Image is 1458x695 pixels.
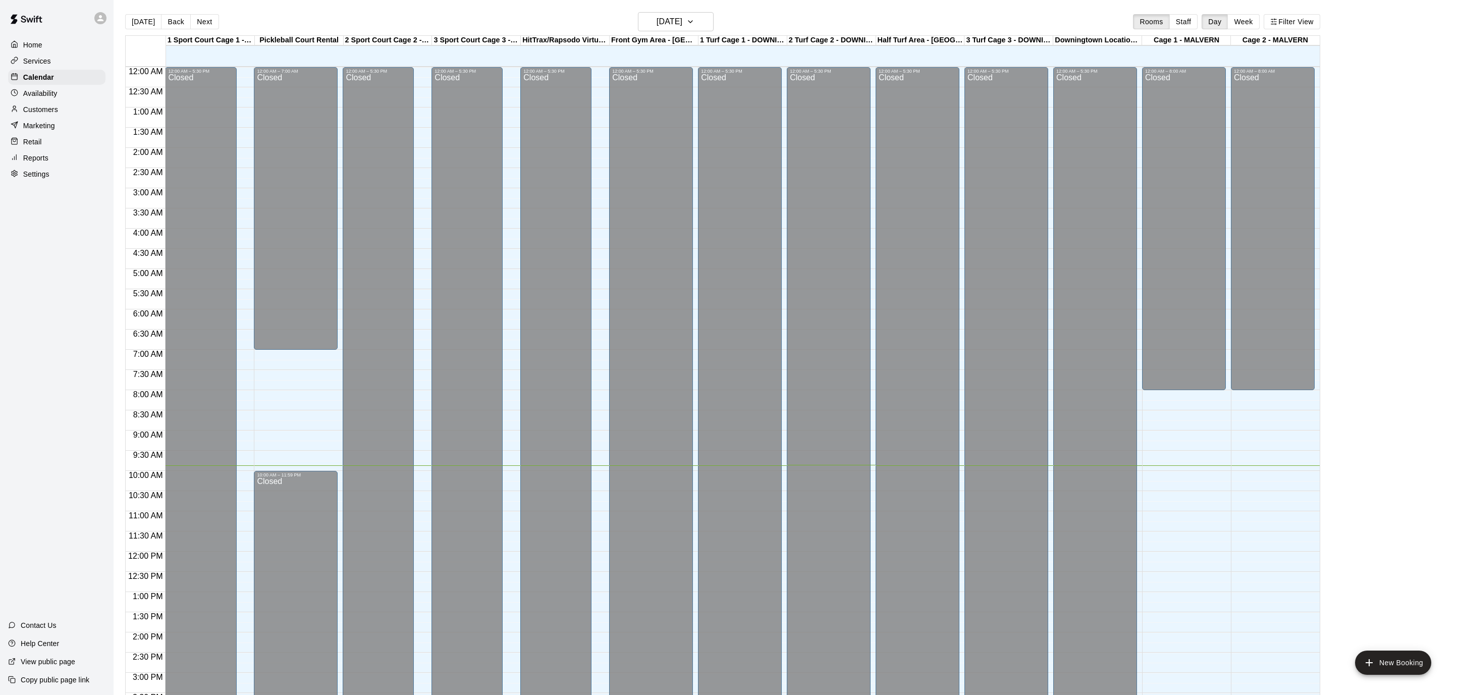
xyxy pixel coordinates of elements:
span: 12:00 AM [126,67,166,76]
span: 1:00 AM [131,108,166,116]
p: Marketing [23,121,55,131]
span: 1:30 AM [131,128,166,136]
span: 12:30 AM [126,87,166,96]
div: 12:00 AM – 5:30 PM [346,69,411,74]
p: Reports [23,153,48,163]
div: 3 Sport Court Cage 3 - DOWNINGTOWN [432,36,521,45]
div: Downingtown Location - OUTDOOR Turf Area [1053,36,1142,45]
div: 1 Turf Cage 1 - DOWNINGTOWN [698,36,787,45]
h6: [DATE] [657,15,682,29]
div: 12:00 AM – 5:30 PM [168,69,233,74]
div: 12:00 AM – 5:30 PM [435,69,500,74]
div: 2 Sport Court Cage 2 - DOWNINGTOWN [344,36,433,45]
button: Filter View [1264,14,1320,29]
span: 10:30 AM [126,491,166,500]
div: 12:00 AM – 5:30 PM [523,69,588,74]
div: Pickleball Court Rental [255,36,344,45]
div: 12:00 AM – 5:30 PM [879,69,956,74]
p: View public page [21,657,75,667]
button: [DATE] [638,12,714,31]
span: 8:30 AM [131,410,166,419]
a: Retail [8,134,105,149]
p: Retail [23,137,42,147]
div: 3 Turf Cage 3 - DOWNINGTOWN [964,36,1053,45]
span: 3:00 AM [131,188,166,197]
a: Availability [8,86,105,101]
a: Settings [8,167,105,182]
span: 11:30 AM [126,531,166,540]
div: Cage 2 - MALVERN [1231,36,1320,45]
div: 12:00 AM – 5:30 PM [612,69,690,74]
p: Copy public page link [21,675,89,685]
div: 12:00 AM – 5:30 PM [701,69,779,74]
div: 12:00 AM – 5:30 PM [1056,69,1134,74]
span: 4:30 AM [131,249,166,257]
div: 12:00 AM – 7:00 AM: Closed [254,67,338,350]
span: 7:00 AM [131,350,166,358]
a: Services [8,54,105,69]
div: 12:00 AM – 5:30 PM [967,69,1045,74]
span: 1:00 PM [130,592,166,601]
div: 2 Turf Cage 2 - DOWNINGTOWN [787,36,876,45]
div: 12:00 AM – 8:00 AM: Closed [1142,67,1226,390]
p: Calendar [23,72,54,82]
span: 2:00 PM [130,632,166,641]
div: 12:00 AM – 5:30 PM [790,69,868,74]
span: 9:00 AM [131,431,166,439]
span: 2:30 PM [130,653,166,661]
span: 11:00 AM [126,511,166,520]
span: 7:30 AM [131,370,166,379]
button: Rooms [1133,14,1169,29]
span: 1:30 PM [130,612,166,621]
span: 2:00 AM [131,148,166,156]
span: 5:00 AM [131,269,166,278]
p: Settings [23,169,49,179]
a: Customers [8,102,105,117]
button: Staff [1169,14,1198,29]
p: Home [23,40,42,50]
a: Reports [8,150,105,166]
span: 4:00 AM [131,229,166,237]
p: Availability [23,88,58,98]
div: 12:00 AM – 8:00 AM [1234,69,1312,74]
div: Closed [257,74,335,353]
span: 12:30 PM [126,572,165,580]
button: [DATE] [125,14,161,29]
div: Closed [1234,74,1312,394]
span: 3:30 AM [131,208,166,217]
div: 12:00 AM – 8:00 AM: Closed [1231,67,1315,390]
span: 3:00 PM [130,673,166,681]
div: HitTrax/Rapsodo Virtual Reality Rental Cage - 16'x35' [521,36,610,45]
button: Week [1227,14,1259,29]
a: Home [8,37,105,52]
div: 1 Sport Court Cage 1 - DOWNINGTOWN [166,36,255,45]
span: 6:30 AM [131,330,166,338]
button: Day [1202,14,1228,29]
p: Customers [23,104,58,115]
span: 6:00 AM [131,309,166,318]
p: Contact Us [21,620,57,630]
button: Back [161,14,191,29]
div: 12:00 AM – 7:00 AM [257,69,335,74]
a: Marketing [8,118,105,133]
a: Calendar [8,70,105,85]
div: 12:00 AM – 8:00 AM [1145,69,1223,74]
div: 10:00 AM – 11:59 PM [257,472,335,477]
span: 2:30 AM [131,168,166,177]
span: 10:00 AM [126,471,166,479]
div: Cage 1 - MALVERN [1142,36,1231,45]
span: 9:30 AM [131,451,166,459]
p: Help Center [21,638,59,649]
div: Half Turf Area - [GEOGRAPHIC_DATA] [876,36,965,45]
span: 12:00 PM [126,552,165,560]
p: Services [23,56,51,66]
